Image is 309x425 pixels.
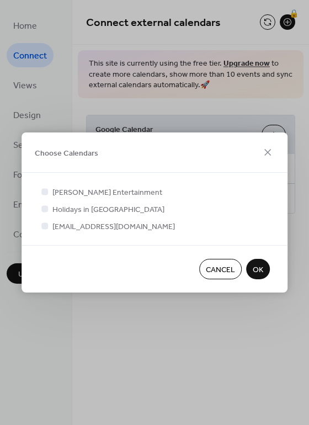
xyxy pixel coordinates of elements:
[253,264,263,276] span: OK
[199,259,242,279] button: Cancel
[35,147,98,159] span: Choose Calendars
[52,187,162,199] span: [PERSON_NAME] Entertainment
[206,264,235,276] span: Cancel
[52,221,175,233] span: [EMAIL_ADDRESS][DOMAIN_NAME]
[52,204,164,216] span: Holidays in [GEOGRAPHIC_DATA]
[246,259,270,279] button: OK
